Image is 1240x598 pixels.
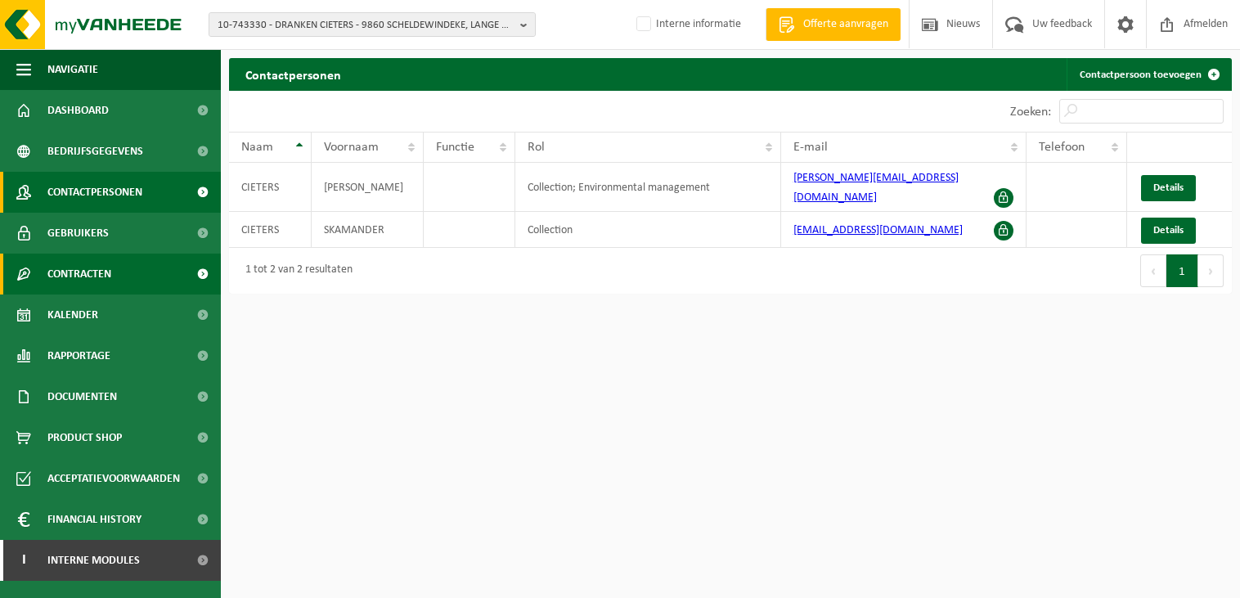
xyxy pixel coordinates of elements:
span: Telefoon [1039,141,1085,154]
span: Documenten [47,376,117,417]
span: Dashboard [47,90,109,131]
span: Bedrijfsgegevens [47,131,143,172]
span: 10-743330 - DRANKEN CIETERS - 9860 SCHELDEWINDEKE, LANGE MUNTE 50 [218,13,514,38]
button: 1 [1166,254,1198,287]
span: Details [1153,225,1184,236]
a: [PERSON_NAME][EMAIL_ADDRESS][DOMAIN_NAME] [793,172,959,204]
td: Collection; Environmental management [515,163,781,212]
span: Naam [241,141,273,154]
td: CIETERS [229,163,312,212]
span: I [16,540,31,581]
label: Zoeken: [1010,106,1051,119]
a: Contactpersoon toevoegen [1067,58,1230,91]
span: Details [1153,182,1184,193]
a: Details [1141,218,1196,244]
td: CIETERS [229,212,312,248]
span: Functie [436,141,474,154]
span: Gebruikers [47,213,109,254]
span: Voornaam [324,141,379,154]
button: Next [1198,254,1224,287]
span: Rol [528,141,545,154]
td: Collection [515,212,781,248]
div: 1 tot 2 van 2 resultaten [237,256,353,286]
span: Navigatie [47,49,98,90]
button: Previous [1140,254,1166,287]
a: Details [1141,175,1196,201]
span: Rapportage [47,335,110,376]
td: SKAMANDER [312,212,424,248]
span: Interne modules [47,540,140,581]
h2: Contactpersonen [229,58,357,90]
span: Contracten [47,254,111,295]
span: Contactpersonen [47,172,142,213]
td: [PERSON_NAME] [312,163,424,212]
span: Product Shop [47,417,122,458]
a: [EMAIL_ADDRESS][DOMAIN_NAME] [793,224,963,236]
button: 10-743330 - DRANKEN CIETERS - 9860 SCHELDEWINDEKE, LANGE MUNTE 50 [209,12,536,37]
span: Financial History [47,499,142,540]
span: Kalender [47,295,98,335]
label: Interne informatie [633,12,741,37]
span: Acceptatievoorwaarden [47,458,180,499]
span: E-mail [793,141,828,154]
span: Offerte aanvragen [799,16,892,33]
a: Offerte aanvragen [766,8,901,41]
